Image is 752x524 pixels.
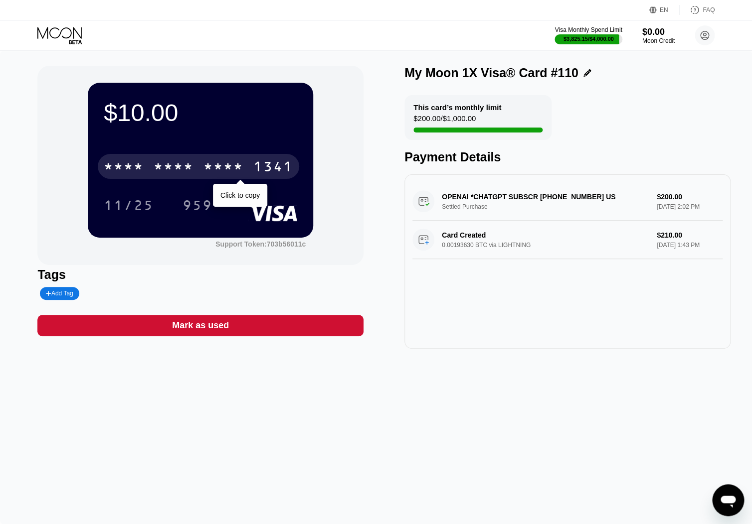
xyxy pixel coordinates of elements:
div: Mark as used [172,320,229,331]
div: EN [660,6,668,13]
div: Tags [37,267,364,282]
div: EN [649,5,680,15]
div: 959 [183,199,212,215]
div: Visa Monthly Spend Limit$3,825.15/$4,000.00 [555,26,622,44]
div: $3,825.15 / $4,000.00 [564,36,614,42]
iframe: Кнопка запуска окна обмена сообщениями [712,484,744,516]
div: Support Token: 703b56011c [215,240,306,248]
div: $200.00 / $1,000.00 [413,114,476,128]
div: 11/25 [104,199,154,215]
div: My Moon 1X Visa® Card #110 [404,66,578,80]
div: Add Tag [40,287,79,300]
div: Support Token:703b56011c [215,240,306,248]
div: Payment Details [404,150,731,164]
div: This card’s monthly limit [413,103,501,112]
div: Add Tag [46,290,73,297]
div: $0.00Moon Credit [642,27,675,44]
div: Moon Credit [642,37,675,44]
div: FAQ [680,5,715,15]
div: $0.00 [642,27,675,37]
div: 959 [175,193,220,218]
div: Mark as used [37,315,364,336]
div: Click to copy [220,191,260,199]
div: 11/25 [96,193,161,218]
div: FAQ [703,6,715,13]
div: $10.00 [104,99,297,127]
div: 1341 [253,160,293,176]
div: Visa Monthly Spend Limit [555,26,622,33]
